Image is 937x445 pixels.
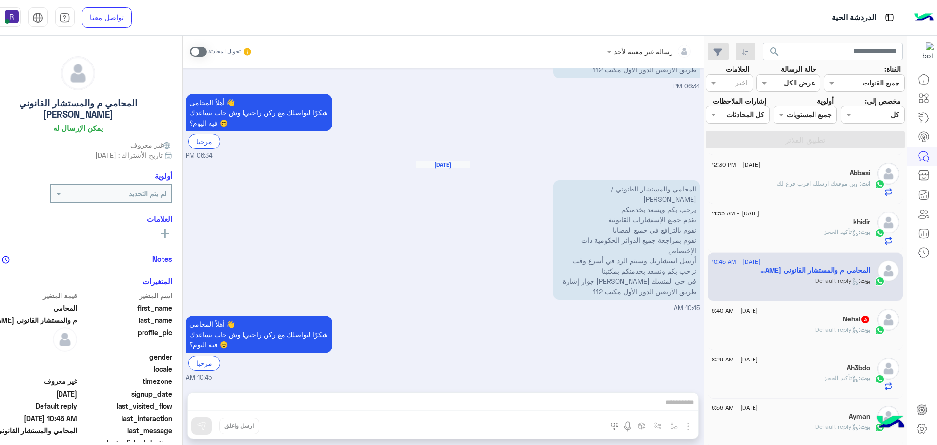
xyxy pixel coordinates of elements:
[824,228,860,235] span: : تأكيد الحجز
[143,277,172,286] h6: المتغيرات
[759,266,870,275] h5: المحامي م والمستشار القانوني محمد حمود الأحمري
[712,257,760,266] span: [DATE] - 10:45 AM
[860,326,870,333] span: بوت
[79,352,172,362] span: gender
[130,140,172,150] span: غير معروف
[155,171,172,180] h6: أولوية
[79,315,172,325] span: last_name
[815,326,860,333] span: : Default reply
[186,94,332,131] p: 19/8/2025, 6:34 PM
[865,96,901,106] label: مخصص إلى:
[843,315,870,323] h5: Nehal
[416,161,470,168] h6: [DATE]
[712,209,759,218] span: [DATE] - 11:55 AM
[208,48,241,56] small: تحويل المحادثة
[706,131,905,148] button: تطبيق الفلاتر
[735,77,749,90] div: اختر
[55,7,75,28] a: tab
[32,12,43,23] img: tab
[5,10,19,23] img: userImage
[79,376,172,386] span: timezone
[850,169,870,177] h5: Abbasi
[877,309,899,331] img: defaultAdmin.png
[861,180,870,187] span: انت
[877,260,899,282] img: defaultAdmin.png
[186,316,332,353] p: 8/9/2025, 10:45 AM
[186,373,212,382] span: 10:45 AM
[769,46,780,58] span: search
[883,11,896,23] img: tab
[712,355,758,364] span: [DATE] - 8:29 AM
[763,43,787,64] button: search
[781,64,816,74] label: حالة الرسالة
[853,218,870,226] h5: khidir
[152,254,172,263] h6: Notes
[712,403,758,412] span: [DATE] - 6:56 AM
[877,163,899,185] img: defaultAdmin.png
[861,316,869,323] span: 3
[674,304,700,312] span: 10:45 AM
[79,364,172,374] span: locale
[79,291,172,301] span: اسم المتغير
[219,418,259,434] button: ارسل واغلق
[188,356,220,371] div: مرحبا
[95,150,163,160] span: تاريخ الأشتراك : [DATE]
[875,228,885,238] img: WhatsApp
[832,11,876,24] p: الدردشة الحية
[82,7,132,28] a: تواصل معنا
[61,57,95,90] img: defaultAdmin.png
[713,96,766,106] label: إشارات الملاحظات
[79,327,172,350] span: profile_pic
[53,124,103,132] h6: يمكن الإرسال له
[79,425,172,436] span: last_message
[824,374,860,381] span: : تأكيد الحجز
[916,42,934,60] img: 322853014244696
[875,179,885,189] img: WhatsApp
[860,374,870,381] span: بوت
[860,423,870,430] span: بوت
[79,401,172,411] span: last_visited_flow
[2,256,10,264] img: notes
[884,64,901,74] label: القناة:
[874,406,908,440] img: hulul-logo.png
[777,180,861,187] span: وين موقعك ارسلك اقرب فرع لك
[53,327,77,352] img: defaultAdmin.png
[875,276,885,286] img: WhatsApp
[875,374,885,384] img: WhatsApp
[59,12,70,23] img: tab
[877,212,899,233] img: defaultAdmin.png
[79,389,172,399] span: signup_date
[188,134,220,149] div: مرحبا
[914,7,934,28] img: Logo
[875,325,885,335] img: WhatsApp
[849,412,870,421] h5: Ayman
[712,306,758,315] span: [DATE] - 9:40 AM
[815,277,860,284] span: : Default reply
[79,303,172,313] span: first_name
[877,358,899,380] img: defaultAdmin.png
[553,180,700,300] p: 8/9/2025, 10:45 AM
[847,364,870,372] h5: Ah3bdo
[817,96,834,106] label: أولوية
[860,277,870,284] span: بوت
[860,228,870,235] span: بوت
[712,160,760,169] span: [DATE] - 12:30 PM
[815,423,860,430] span: : Default reply
[673,83,700,90] span: 06:34 PM
[186,151,212,161] span: 06:34 PM
[726,64,749,74] label: العلامات
[79,413,172,424] span: last_interaction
